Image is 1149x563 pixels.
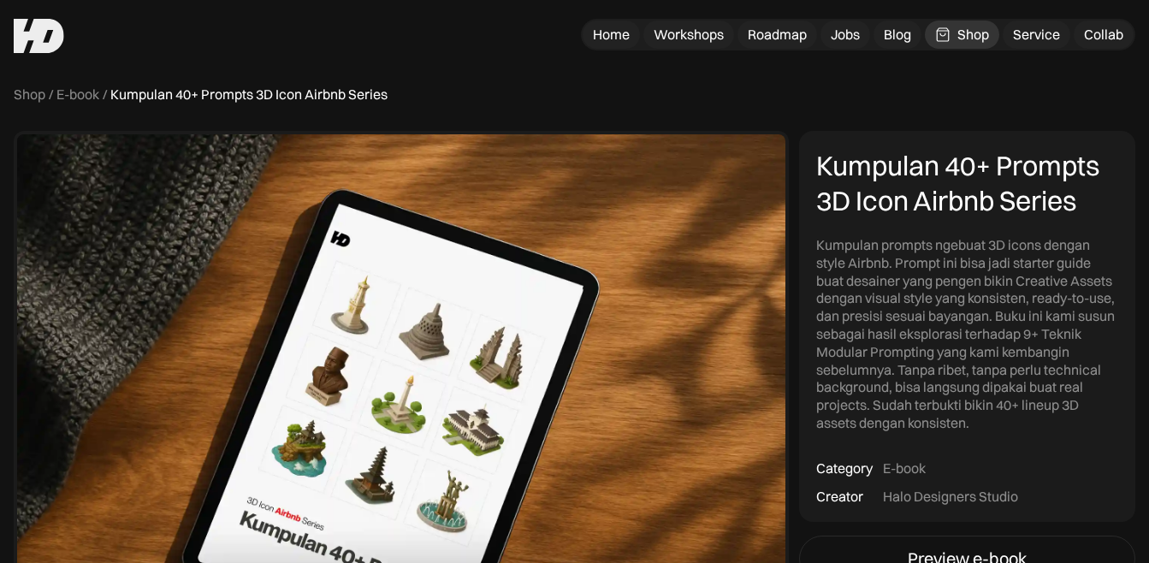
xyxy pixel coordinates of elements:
[883,459,926,477] div: E-book
[816,459,873,477] div: Category
[14,86,45,104] a: Shop
[816,488,863,506] div: Creator
[884,26,911,44] div: Blog
[1013,26,1060,44] div: Service
[583,21,640,49] a: Home
[820,21,870,49] a: Jobs
[925,21,999,49] a: Shop
[56,86,99,104] a: E-book
[883,488,1018,506] div: Halo Designers Studio
[1003,21,1070,49] a: Service
[874,21,921,49] a: Blog
[737,21,817,49] a: Roadmap
[1074,21,1134,49] a: Collab
[593,26,630,44] div: Home
[748,26,807,44] div: Roadmap
[49,86,53,104] div: /
[816,148,1118,219] div: Kumpulan 40+ Prompts 3D Icon Airbnb Series
[654,26,724,44] div: Workshops
[103,86,107,104] div: /
[1084,26,1123,44] div: Collab
[110,86,388,104] div: Kumpulan 40+ Prompts 3D Icon Airbnb Series
[831,26,860,44] div: Jobs
[643,21,734,49] a: Workshops
[816,236,1118,432] div: Kumpulan prompts ngebuat 3D icons dengan style Airbnb. Prompt ini bisa jadi starter guide buat de...
[957,26,989,44] div: Shop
